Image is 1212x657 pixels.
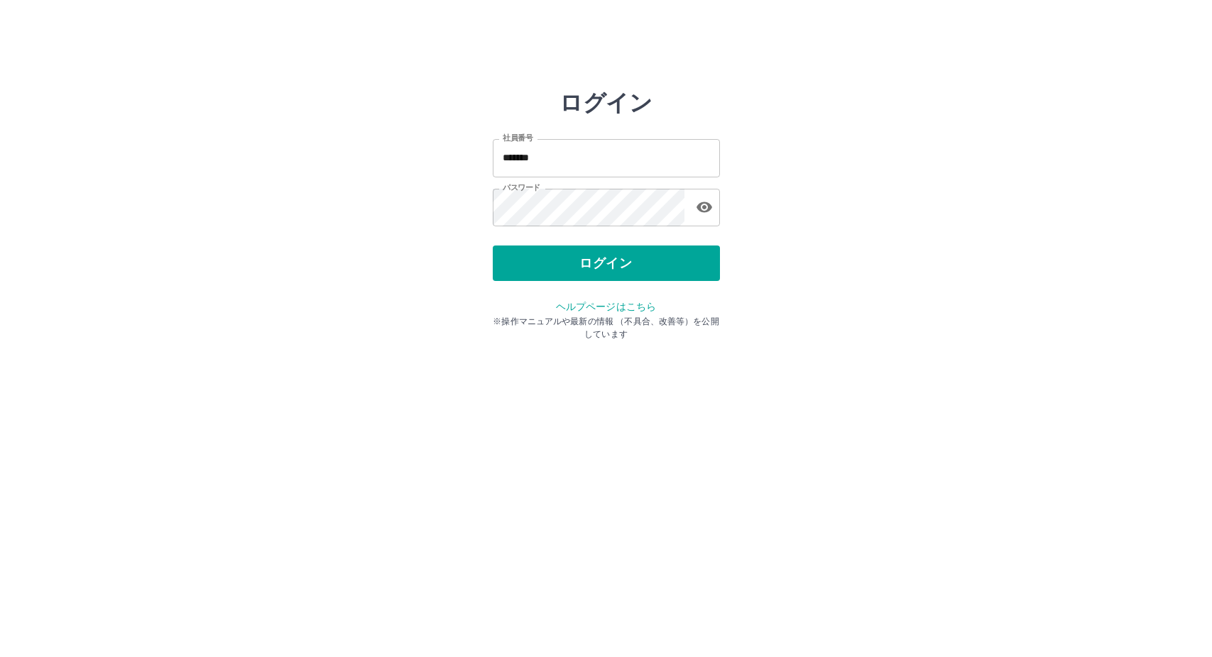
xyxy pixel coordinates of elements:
[493,245,720,281] button: ログイン
[559,89,653,116] h2: ログイン
[493,315,720,341] p: ※操作マニュアルや最新の情報 （不具合、改善等）を公開しています
[503,133,533,143] label: 社員番号
[556,301,656,312] a: ヘルプページはこちら
[503,182,540,193] label: パスワード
